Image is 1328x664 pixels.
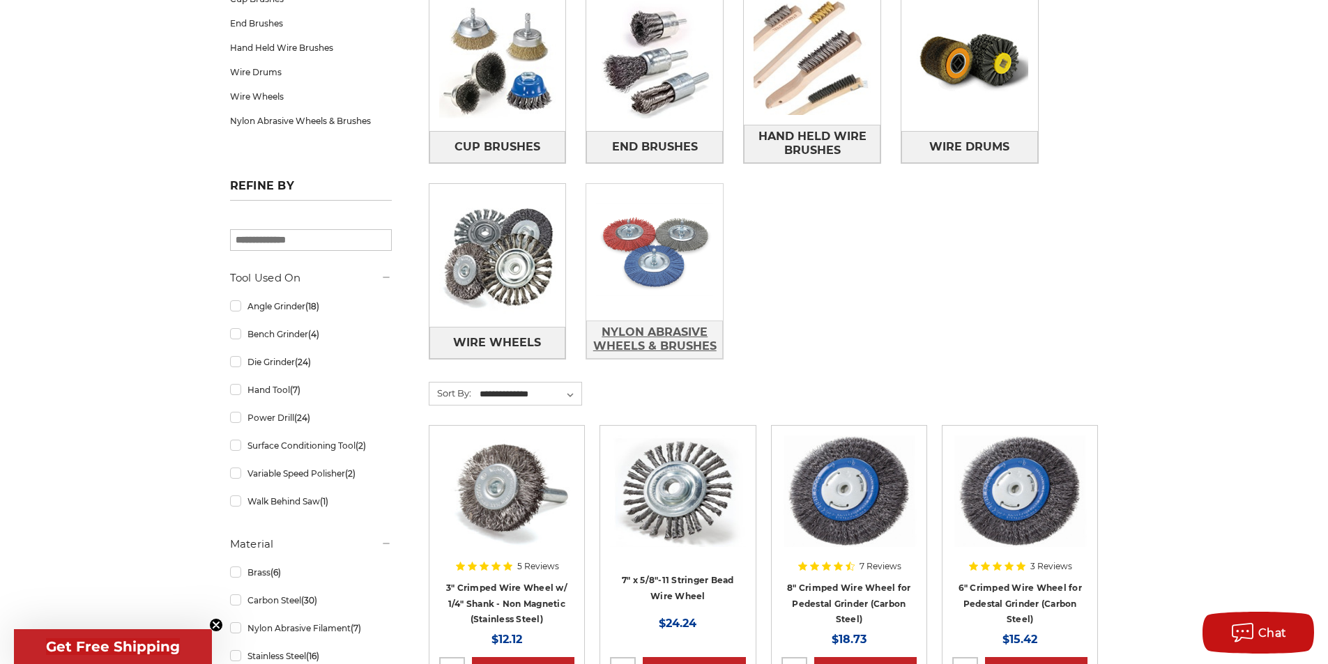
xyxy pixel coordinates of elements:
span: (24) [294,412,310,423]
a: Cup Brushes [429,131,566,162]
span: (1) [320,496,328,507]
img: 7" x 5/8"-11 Stringer Bead Wire Wheel [610,435,745,547]
a: 8" Crimped Wire Wheel for Pedestal Grinder [781,435,917,614]
a: Hand Held Wire Brushes [230,36,392,60]
span: Nylon Abrasive Wheels & Brushes [587,321,722,358]
h5: Refine by [230,179,392,201]
a: Wire Wheels [230,84,392,109]
img: Crimped Wire Wheel with Shank Non Magnetic [439,435,574,547]
select: Sort By: [478,384,581,405]
h5: Material [230,536,392,553]
span: Get Free Shipping [46,638,180,655]
span: (2) [356,440,366,451]
div: Get Free ShippingClose teaser [14,629,212,664]
span: (7) [351,623,361,633]
a: Variable Speed Polisher [230,461,392,486]
a: Walk Behind Saw [230,489,392,514]
a: Wire Wheels [429,327,566,358]
a: Die Grinder [230,350,392,374]
a: Wire Drums [230,60,392,84]
a: 6" Crimped Wire Wheel for Pedestal Grinder [952,435,1087,614]
span: (18) [305,301,319,311]
a: Bench Grinder [230,322,392,346]
label: Sort By: [429,383,471,403]
a: Crimped Wire Wheel with Shank Non Magnetic [439,435,574,614]
a: Brass [230,560,392,585]
span: Wire Drums [929,135,1009,159]
a: Hand Held Wire Brushes [744,125,880,163]
span: $15.42 [1002,633,1037,646]
a: Wire Drums [901,131,1038,162]
a: Angle Grinder [230,294,392,318]
span: $12.12 [491,633,522,646]
span: (2) [345,468,356,479]
span: Hand Held Wire Brushes [745,125,880,162]
a: Nylon Abrasive Wheels & Brushes [586,321,723,359]
a: Hand Tool [230,378,392,402]
span: (7) [290,385,300,395]
span: $18.73 [832,633,867,646]
span: End Brushes [612,135,698,159]
span: (24) [295,357,311,367]
a: Nylon Abrasive Wheels & Brushes [230,109,392,133]
button: Chat [1203,612,1314,654]
a: 7" x 5/8"-11 Stringer Bead Wire Wheel [610,435,745,614]
span: (16) [306,651,319,661]
a: Surface Conditioning Tool [230,433,392,458]
span: (6) [270,567,281,578]
a: Nylon Abrasive Filament [230,616,392,640]
span: Wire Wheels [453,331,541,355]
span: (4) [308,329,319,339]
img: 6" Crimped Wire Wheel for Pedestal Grinder [952,435,1087,547]
button: Close teaser [209,618,223,632]
a: End Brushes [586,131,723,162]
span: Cup Brushes [455,135,540,159]
span: $24.24 [659,617,696,630]
a: Carbon Steel [230,588,392,612]
img: 8" Crimped Wire Wheel for Pedestal Grinder [781,435,917,547]
img: Nylon Abrasive Wheels & Brushes [586,184,723,321]
a: End Brushes [230,11,392,36]
img: Wire Wheels [429,187,566,324]
h5: Tool Used On [230,270,392,286]
span: (30) [301,595,317,605]
span: Chat [1258,626,1287,640]
a: Power Drill [230,406,392,430]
